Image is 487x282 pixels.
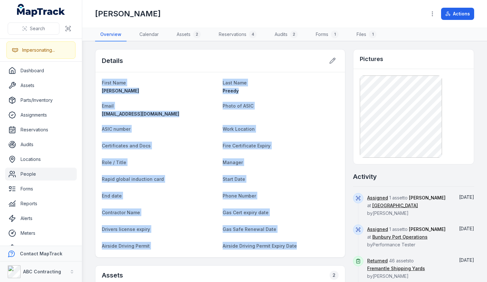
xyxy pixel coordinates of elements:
[102,88,139,93] span: [PERSON_NAME]
[367,195,446,216] span: 1 asset to at by [PERSON_NAME]
[353,172,377,181] h2: Activity
[17,4,65,17] a: MapTrack
[331,31,339,38] div: 1
[441,8,474,20] button: Actions
[249,31,257,38] div: 4
[330,271,339,280] div: 2
[367,258,425,279] span: 46 assets to by [PERSON_NAME]
[367,258,388,264] a: Returned
[8,22,59,35] button: Search
[459,194,474,200] time: 09/10/2025, 1:33:57 pm
[5,197,77,210] a: Reports
[102,210,140,215] span: Contractor Name
[5,153,77,166] a: Locations
[223,103,253,109] span: Photo of ASIC
[5,123,77,136] a: Reservations
[5,64,77,77] a: Dashboard
[223,176,245,182] span: Start Date
[5,79,77,92] a: Assets
[102,160,126,165] span: Role / Title
[102,226,150,232] span: Drivers license expiry
[134,28,164,41] a: Calendar
[5,242,77,254] a: Settings
[23,269,61,274] strong: ABC Contracting
[351,28,382,41] a: Files1
[223,160,243,165] span: Manager
[95,28,127,41] a: Overview
[214,28,262,41] a: Reservations4
[102,56,123,65] h2: Details
[30,25,45,32] span: Search
[223,80,247,85] span: Last Name
[5,182,77,195] a: Forms
[311,28,344,41] a: Forms1
[223,226,276,232] span: Gas Safe Renewal Date
[5,227,77,240] a: Meters
[459,194,474,200] span: [DATE]
[409,226,446,232] span: [PERSON_NAME]
[5,138,77,151] a: Audits
[5,109,77,121] a: Assignments
[223,243,297,249] span: Airside Driving Permit Expiry Date
[102,126,130,132] span: ASIC number
[102,143,151,148] span: Certificates and Docs
[367,265,425,272] a: Fremantle Shipping Yards
[459,257,474,263] time: 08/10/2025, 1:25:35 pm
[223,143,270,148] span: Fire Certificate Expiry
[95,9,161,19] h1: [PERSON_NAME]
[102,193,122,198] span: End date
[102,243,150,249] span: Airside Driving Permit
[5,212,77,225] a: Alerts
[459,226,474,231] span: [DATE]
[172,28,206,41] a: Assets2
[102,80,126,85] span: First Name
[369,31,376,38] div: 1
[409,195,446,200] span: [PERSON_NAME]
[102,111,179,117] span: [EMAIL_ADDRESS][DOMAIN_NAME]
[20,251,62,256] strong: Contact MapTrack
[223,210,269,215] span: Gas Cert expiry date
[290,31,298,38] div: 2
[270,28,303,41] a: Audits2
[193,31,201,38] div: 2
[102,176,164,182] span: Rapid global induction card
[223,126,255,132] span: Work Location
[372,202,418,209] a: [GEOGRAPHIC_DATA]
[372,234,428,240] a: Bunbury Port Operations
[367,226,388,233] a: Assigned
[367,195,388,201] a: Assigned
[367,226,446,247] span: 1 asset to at by Performance Tester
[223,193,256,198] span: Phone Number
[5,168,77,181] a: People
[459,257,474,263] span: [DATE]
[102,103,114,109] span: Email
[22,47,55,53] div: Impersonating...
[223,88,239,93] span: Preedy
[459,226,474,231] time: 08/10/2025, 1:40:11 pm
[102,271,123,280] h2: Assets
[5,94,77,107] a: Parts/Inventory
[360,55,383,64] h3: Pictures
